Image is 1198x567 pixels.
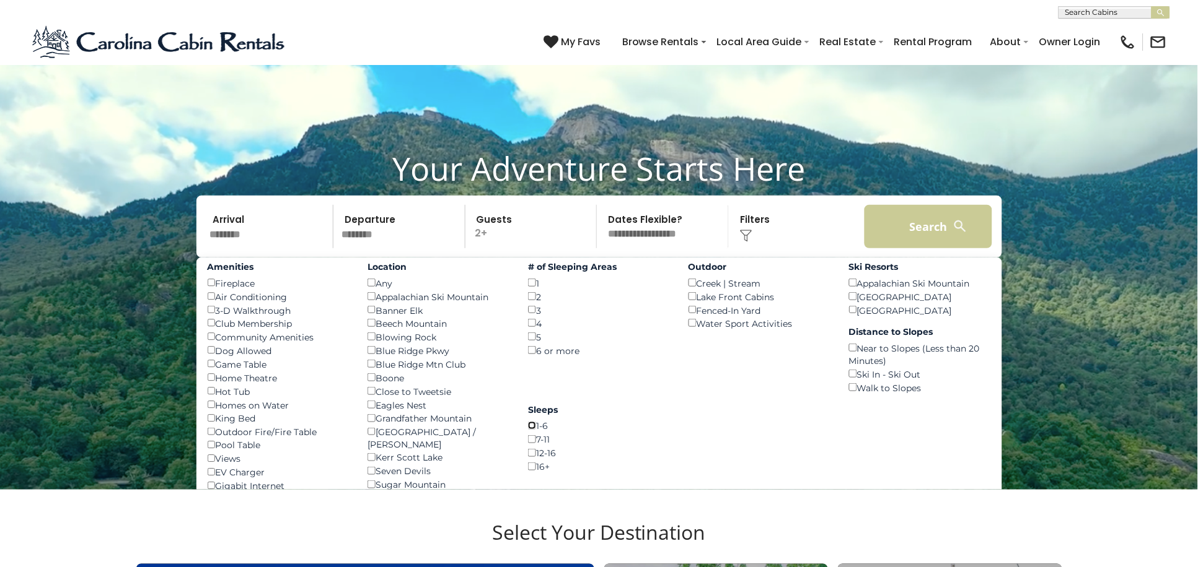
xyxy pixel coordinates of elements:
[528,433,670,446] div: 7-11
[849,276,991,290] div: Appalachian Ski Mountain
[544,34,604,50] a: My Favs
[368,303,509,317] div: Banner Elk
[865,205,993,248] button: Search
[208,465,350,479] div: EV Charger
[368,371,509,384] div: Boone
[814,31,883,53] a: Real Estate
[689,290,830,303] div: Lake Front Cabins
[208,261,350,273] label: Amenities
[689,316,830,330] div: Water Sport Activities
[208,316,350,330] div: Club Membership
[208,344,350,357] div: Dog Allowed
[740,230,752,242] img: filter--v1.png
[528,261,670,273] label: # of Sleeping Areas
[689,276,830,290] div: Creek | Stream
[689,261,830,273] label: Outdoor
[208,438,350,452] div: Pool Table
[208,303,350,317] div: 3-D Walkthrough
[368,261,509,273] label: Location
[208,412,350,425] div: King Bed
[208,330,350,344] div: Community Amenities
[561,34,601,50] span: My Favs
[849,367,991,381] div: Ski In - Ski Out
[368,425,509,451] div: [GEOGRAPHIC_DATA] / [PERSON_NAME]
[368,316,509,330] div: Beech Mountain
[368,357,509,371] div: Blue Ridge Mtn Club
[953,219,968,234] img: search-regular-white.png
[849,261,991,273] label: Ski Resorts
[134,521,1064,564] h3: Select Your Destination
[528,404,670,416] label: Sleeps
[368,398,509,412] div: Eagles Nest
[849,381,991,394] div: Walk to Slopes
[368,451,509,464] div: Kerr Scott Lake
[208,290,350,303] div: Air Conditioning
[1033,31,1107,53] a: Owner Login
[208,371,350,384] div: Home Theatre
[368,384,509,398] div: Close to Tweetsie
[528,460,670,474] div: 16+
[208,398,350,412] div: Homes on Water
[528,276,670,290] div: 1
[368,344,509,357] div: Blue Ridge Pkwy
[528,316,670,330] div: 4
[208,425,350,439] div: Outdoor Fire/Fire Table
[208,384,350,398] div: Hot Tub
[1150,33,1167,51] img: mail-regular-black.png
[1119,33,1137,51] img: phone-regular-black.png
[368,290,509,303] div: Appalachian Ski Mountain
[528,303,670,317] div: 3
[368,276,509,290] div: Any
[849,341,991,367] div: Near to Slopes (Less than 20 Minutes)
[849,290,991,303] div: [GEOGRAPHIC_DATA]
[368,412,509,425] div: Grandfather Mountain
[208,357,350,371] div: Game Table
[528,330,670,344] div: 5
[849,326,991,338] label: Distance to Slopes
[984,31,1028,53] a: About
[368,330,509,344] div: Blowing Rock
[31,24,288,61] img: Blue-2.png
[888,31,979,53] a: Rental Program
[689,303,830,317] div: Fenced-In Yard
[469,205,597,248] p: 2+
[368,478,509,491] div: Sugar Mountain
[368,464,509,478] div: Seven Devils
[528,419,670,433] div: 1-6
[9,149,1189,188] h1: Your Adventure Starts Here
[711,31,808,53] a: Local Area Guide
[208,479,350,493] div: Gigabit Internet
[528,446,670,460] div: 12-16
[849,303,991,317] div: [GEOGRAPHIC_DATA]
[208,452,350,465] div: Views
[528,344,670,357] div: 6 or more
[528,290,670,303] div: 2
[208,276,350,290] div: Fireplace
[616,31,705,53] a: Browse Rentals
